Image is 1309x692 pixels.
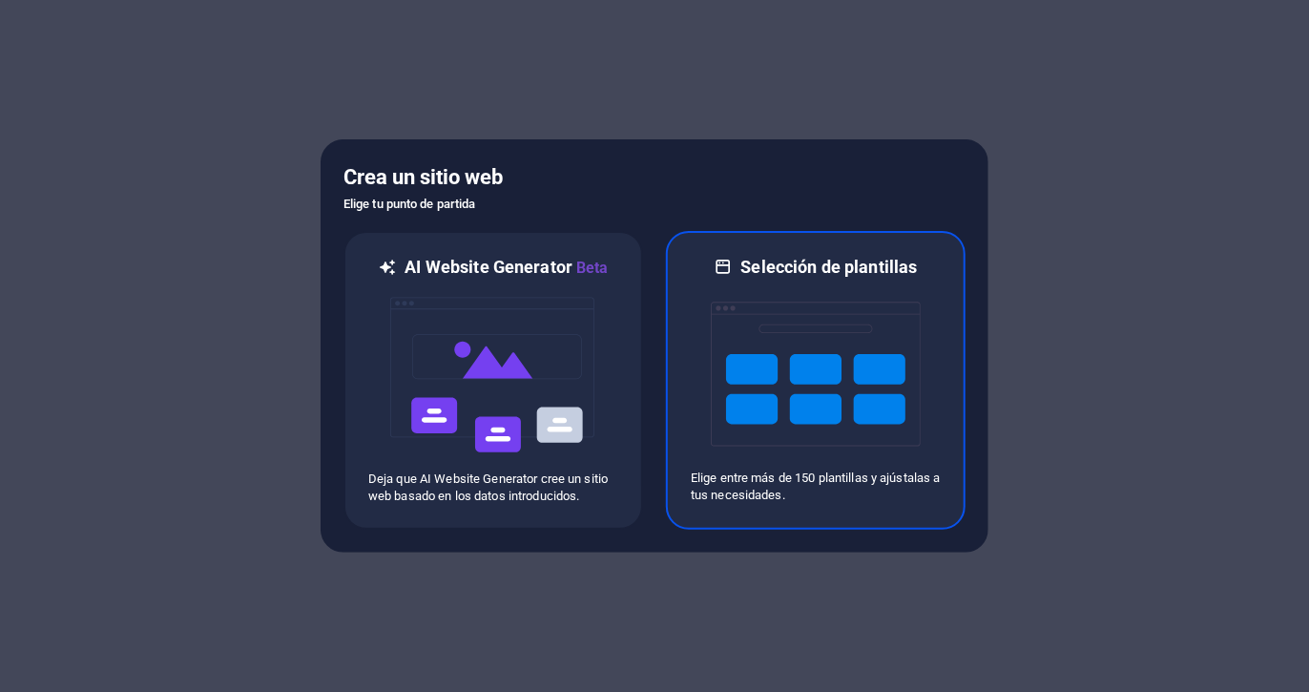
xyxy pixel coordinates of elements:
[405,256,608,280] h6: AI Website Generator
[388,280,598,471] img: ai
[343,193,966,216] h6: Elige tu punto de partida
[572,259,609,277] span: Beta
[368,471,618,505] p: Deja que AI Website Generator cree un sitio web basado en los datos introducidos.
[741,256,918,279] h6: Selección de plantillas
[343,162,966,193] h5: Crea un sitio web
[666,231,966,530] div: Selección de plantillasElige entre más de 150 plantillas y ajústalas a tus necesidades.
[343,231,643,530] div: AI Website GeneratorBetaaiDeja que AI Website Generator cree un sitio web basado en los datos int...
[691,470,941,504] p: Elige entre más de 150 plantillas y ajústalas a tus necesidades.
